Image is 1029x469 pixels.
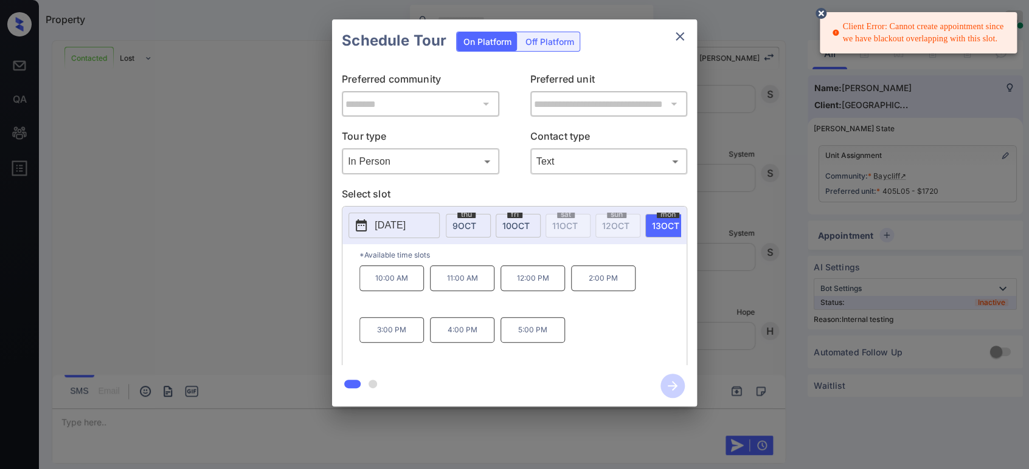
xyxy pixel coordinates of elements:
[832,16,1007,50] div: Client Error: Cannot create appointment since we have blackout overlapping with this slot.
[530,129,688,148] p: Contact type
[348,213,440,238] button: [DATE]
[519,32,580,51] div: Off Platform
[457,211,476,218] span: thu
[342,72,499,91] p: Preferred community
[501,317,565,343] p: 5:00 PM
[533,151,685,171] div: Text
[359,265,424,291] p: 10:00 AM
[430,317,494,343] p: 4:00 PM
[342,129,499,148] p: Tour type
[446,214,491,238] div: date-select
[430,265,494,291] p: 11:00 AM
[359,244,687,265] p: *Available time slots
[452,221,476,231] span: 9 OCT
[507,211,522,218] span: fri
[571,265,636,291] p: 2:00 PM
[457,32,517,51] div: On Platform
[345,151,496,171] div: In Person
[652,221,679,231] span: 13 OCT
[332,19,456,62] h2: Schedule Tour
[657,211,679,218] span: mon
[501,265,565,291] p: 12:00 PM
[496,214,541,238] div: date-select
[359,317,424,343] p: 3:00 PM
[530,72,688,91] p: Preferred unit
[668,24,692,49] button: close
[342,187,687,206] p: Select slot
[645,214,690,238] div: date-select
[653,370,692,402] button: btn-next
[375,218,406,233] p: [DATE]
[502,221,530,231] span: 10 OCT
